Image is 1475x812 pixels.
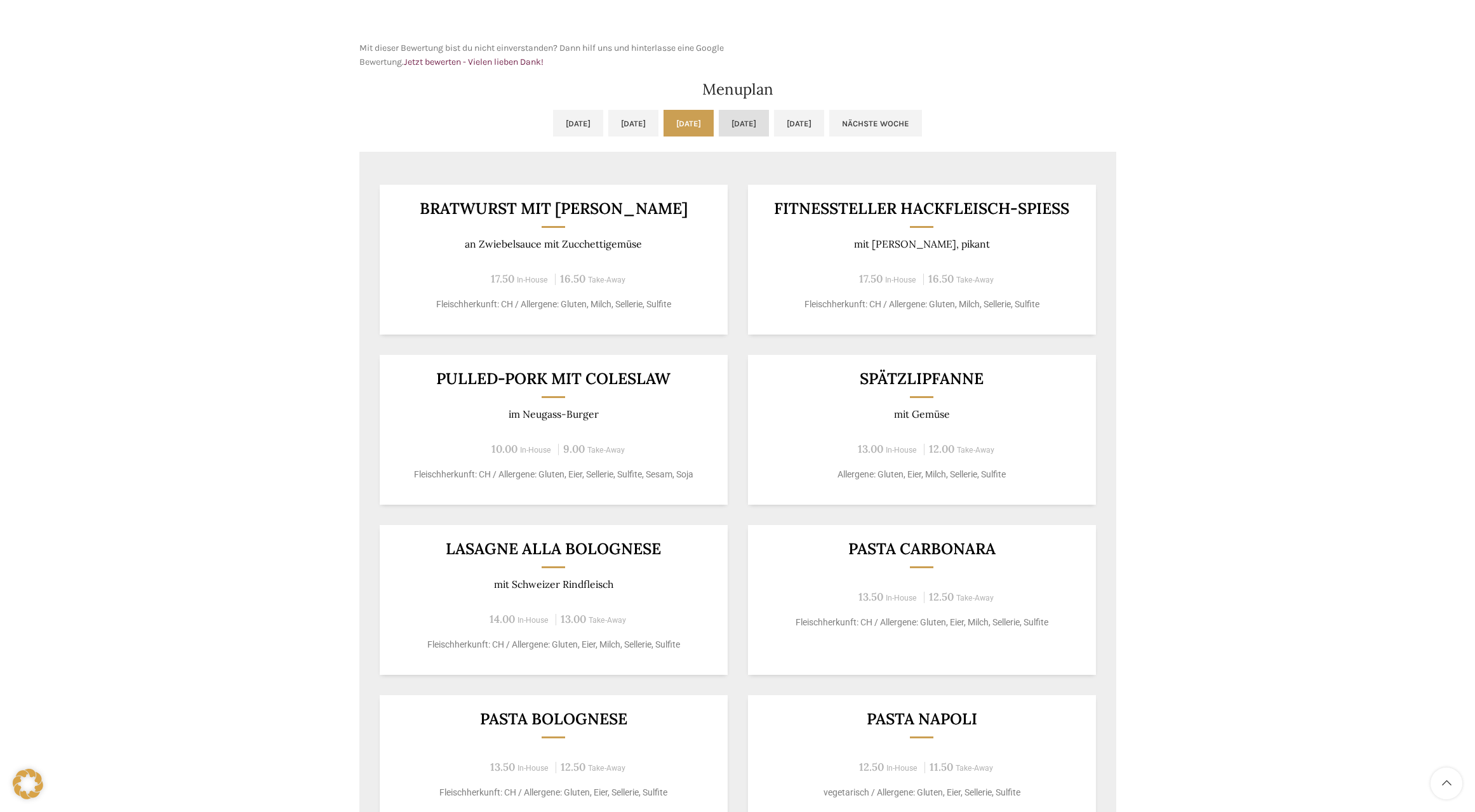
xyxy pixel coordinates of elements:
h3: Lasagne alla Bolognese [395,541,712,557]
span: 12.50 [859,760,884,774]
span: 13.00 [561,612,586,626]
p: mit Gemüse [763,408,1080,420]
span: 16.50 [560,272,585,286]
span: Take-Away [587,446,625,455]
h3: Pulled-Pork mit Coleslaw [395,371,712,387]
span: 10.00 [491,442,517,456]
a: [DATE] [719,110,769,136]
h3: Pasta Carbonara [763,541,1080,557]
p: Allergene: Gluten, Eier, Milch, Sellerie, Sulfite [763,468,1080,481]
p: Mit dieser Bewertung bist du nicht einverstanden? Dann hilf uns und hinterlasse eine Google Bewer... [359,41,731,70]
span: In-House [885,276,916,284]
span: 16.50 [928,272,954,286]
p: vegetarisch / Allergene: Gluten, Eier, Sellerie, Sulfite [763,786,1080,799]
a: [DATE] [774,110,824,136]
span: In-House [517,764,549,773]
h3: Fitnessteller Hackfleisch-Spiess [763,201,1080,216]
span: In-House [517,276,548,284]
span: Take-Away [588,764,625,773]
span: Take-Away [588,276,625,284]
span: 14.00 [490,612,515,626]
span: Take-Away [956,764,993,773]
p: Fleischherkunft: CH / Allergene: Gluten, Eier, Sellerie, Sulfite, Sesam, Soja [395,468,712,481]
span: 9.00 [563,442,585,456]
h3: Pasta Bolognese [395,711,712,727]
p: Fleischherkunft: CH / Allergene: Gluten, Eier, Milch, Sellerie, Sulfite [763,616,1080,629]
p: Fleischherkunft: CH / Allergene: Gluten, Eier, Sellerie, Sulfite [395,786,712,799]
span: In-House [517,616,549,625]
span: In-House [886,764,918,773]
p: Fleischherkunft: CH / Allergene: Gluten, Milch, Sellerie, Sulfite [395,298,712,311]
span: 12.50 [561,760,585,774]
span: 13.50 [490,760,515,774]
p: Fleischherkunft: CH / Allergene: Gluten, Milch, Sellerie, Sulfite [763,298,1080,311]
h3: Bratwurst mit [PERSON_NAME] [395,201,712,216]
span: 17.50 [491,272,514,286]
p: mit [PERSON_NAME], pikant [763,238,1080,250]
h2: Menuplan [359,82,1116,97]
a: [DATE] [553,110,603,136]
h3: Pasta Napoli [763,711,1080,727]
span: In-House [886,594,917,602]
span: Take-Away [956,594,994,602]
p: mit Schweizer Rindfleisch [395,578,712,590]
p: Fleischherkunft: CH / Allergene: Gluten, Eier, Milch, Sellerie, Sulfite [395,638,712,651]
span: 11.50 [930,760,953,774]
span: 17.50 [859,272,883,286]
span: Take-Away [589,616,626,625]
a: Jetzt bewerten - Vielen lieben Dank! [404,57,544,67]
p: an Zwiebelsauce mit Zucchettigemüse [395,238,712,250]
h3: Spätzlipfanne [763,371,1080,387]
a: Scroll to top button [1431,768,1462,799]
span: In-House [886,446,917,455]
span: 13.00 [858,442,883,456]
a: [DATE] [608,110,658,136]
span: 12.50 [929,590,954,604]
a: Nächste Woche [829,110,922,136]
span: Take-Away [957,446,994,455]
span: 13.50 [858,590,883,604]
span: Take-Away [956,276,994,284]
p: im Neugass-Burger [395,408,712,420]
a: [DATE] [664,110,714,136]
span: 12.00 [929,442,954,456]
span: In-House [520,446,551,455]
